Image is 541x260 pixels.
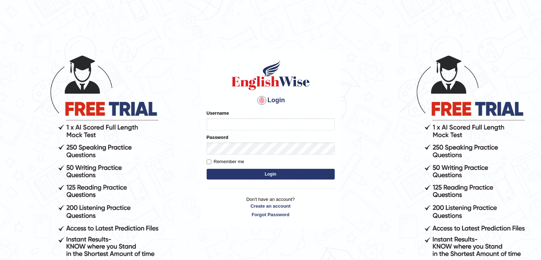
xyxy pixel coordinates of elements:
label: Password [207,134,228,141]
img: Logo of English Wise sign in for intelligent practice with AI [230,59,311,91]
a: Create an account [207,203,335,209]
p: Don't have an account? [207,196,335,218]
h4: Login [207,95,335,106]
label: Remember me [207,158,244,165]
a: Forgot Password [207,211,335,218]
button: Login [207,169,335,180]
input: Remember me [207,160,211,164]
label: Username [207,110,229,116]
